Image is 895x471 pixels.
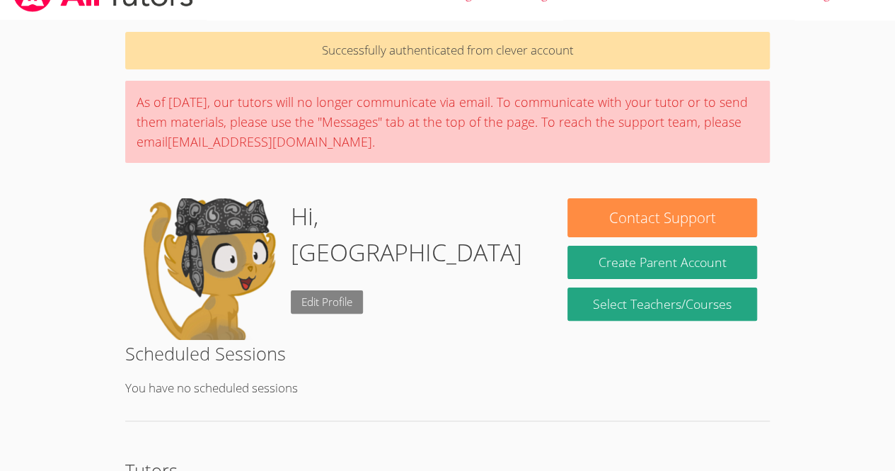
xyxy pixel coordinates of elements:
div: As of [DATE], our tutors will no longer communicate via email. To communicate with your tutor or ... [125,81,770,163]
a: Select Teachers/Courses [567,288,756,321]
p: Successfully authenticated from clever account [125,32,770,69]
button: Contact Support [567,198,756,237]
button: Create Parent Account [567,246,756,279]
img: default.png [138,198,279,340]
h1: Hi, [GEOGRAPHIC_DATA] [291,198,542,271]
h2: Scheduled Sessions [125,340,770,367]
a: Edit Profile [291,290,363,314]
p: You have no scheduled sessions [125,378,770,399]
